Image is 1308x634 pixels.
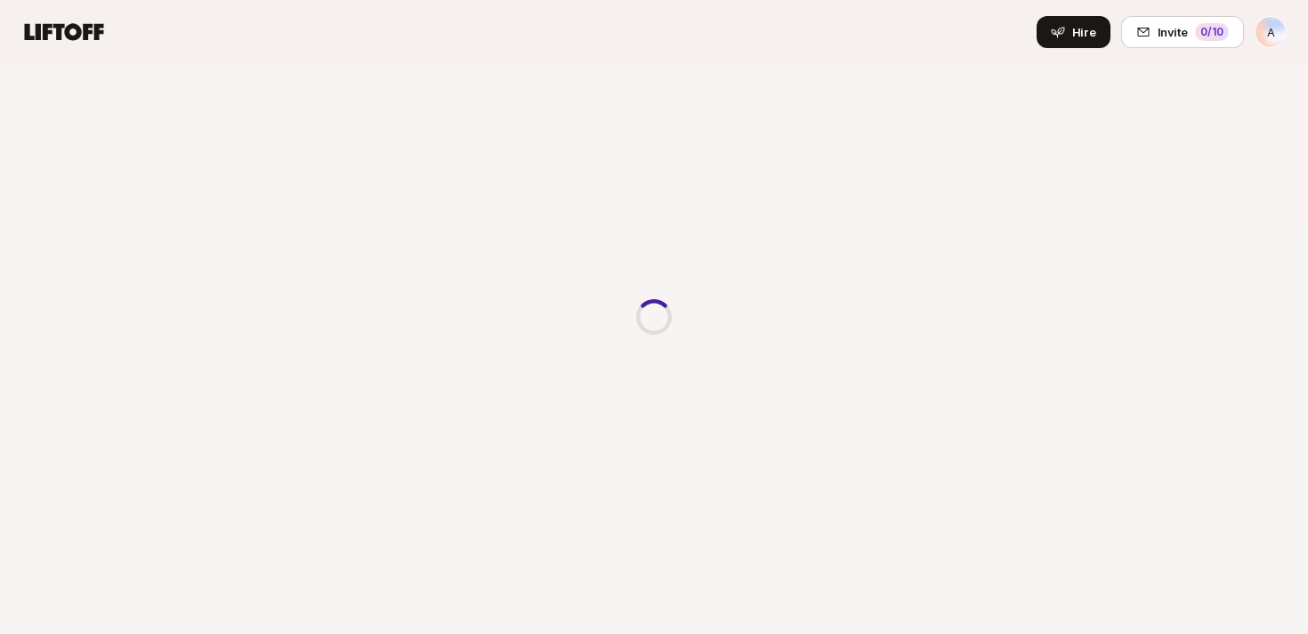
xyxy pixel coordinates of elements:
[1037,16,1110,48] button: Hire
[1072,23,1096,41] span: Hire
[1195,23,1229,41] div: 0 /10
[1158,23,1188,41] span: Invite
[1121,16,1244,48] button: Invite0/10
[1267,21,1275,43] p: A
[1255,16,1287,48] button: A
